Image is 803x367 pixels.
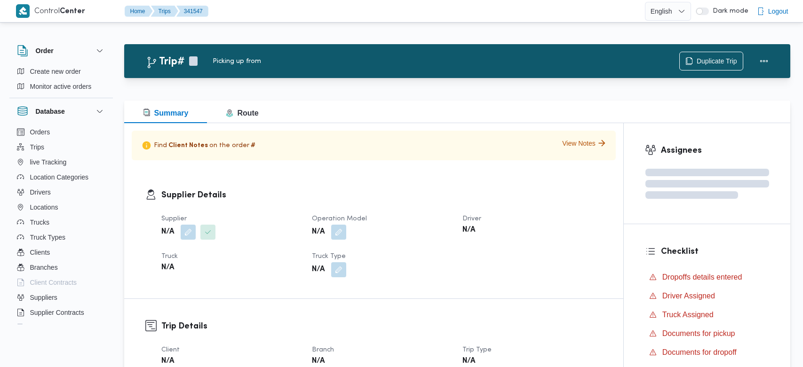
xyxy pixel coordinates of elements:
button: View Notes [562,138,608,148]
span: Client Notes [168,142,208,149]
button: Logout [753,2,792,21]
button: live Tracking [13,155,109,170]
span: Supplier Contracts [30,307,84,318]
span: Suppliers [30,292,57,303]
span: Documents for pickup [662,329,735,337]
b: Center [60,8,85,15]
button: Database [17,106,105,117]
span: Clients [30,247,50,258]
h3: Supplier Details [161,189,602,202]
b: N/A [462,225,475,236]
h3: Order [36,45,54,56]
button: Dropoffs details entered [645,270,769,285]
button: Trips [13,140,109,155]
span: Trips [30,141,45,153]
button: Orders [13,125,109,140]
span: Client [161,347,180,353]
button: Truck Assigned [645,307,769,322]
button: Location Categories [13,170,109,185]
p: Find on the order [139,138,257,153]
button: Documents for pickup [645,326,769,341]
div: Database [9,125,113,328]
h3: Database [36,106,65,117]
span: Devices [30,322,54,333]
span: Driver Assigned [662,292,715,300]
button: Trucks [13,215,109,230]
h3: Trip Details [161,320,602,333]
span: Trucks [30,217,49,228]
span: # [251,142,255,149]
button: Documents for dropoff [645,345,769,360]
span: Logout [768,6,788,17]
span: Client Contracts [30,277,77,288]
span: Dark mode [709,8,748,15]
img: X8yXhbKr1z7QwAAAABJRU5ErkJggg== [16,4,30,18]
b: N/A [161,356,174,367]
span: Orders [30,126,50,138]
b: N/A [312,356,325,367]
b: N/A [161,226,174,238]
h3: Assignees [661,144,769,157]
span: Dropoffs details entered [662,273,742,281]
span: Monitor active orders [30,81,92,92]
span: Branch [312,347,334,353]
span: Truck Type [312,253,346,259]
button: Create new order [13,64,109,79]
span: Location Categories [30,172,89,183]
button: Home [125,6,153,17]
button: Locations [13,200,109,215]
b: N/A [312,264,325,275]
h3: Checklist [661,245,769,258]
button: Truck Types [13,230,109,245]
button: Branches [13,260,109,275]
button: Drivers [13,185,109,200]
b: N/A [462,356,475,367]
button: Driver Assigned [645,289,769,304]
span: Create new order [30,66,81,77]
span: Operation Model [312,216,367,222]
button: Order [17,45,105,56]
button: Devices [13,320,109,335]
div: Picking up from [213,56,679,66]
button: Supplier Contracts [13,305,109,320]
span: Locations [30,202,58,213]
span: Driver [462,216,481,222]
button: Clients [13,245,109,260]
span: Trip Type [462,347,492,353]
span: live Tracking [30,156,67,168]
button: Actions [755,52,773,70]
span: Supplier [161,216,187,222]
button: Monitor active orders [13,79,109,94]
button: 341547 [176,6,208,17]
b: N/A [312,226,325,238]
span: Truck Types [30,232,65,243]
span: Truck Assigned [662,311,714,319]
span: Drivers [30,187,51,198]
span: Branches [30,262,58,273]
b: N/A [161,262,174,273]
span: Summary [143,109,189,117]
h2: Trip# [146,56,184,68]
button: Trips [151,6,178,17]
span: Route [226,109,258,117]
button: Duplicate Trip [679,52,743,70]
span: Duplicate Trip [697,55,737,67]
span: Documents for dropoff [662,348,737,356]
button: Suppliers [13,290,109,305]
div: Order [9,64,113,98]
span: Truck [161,253,178,259]
button: Client Contracts [13,275,109,290]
